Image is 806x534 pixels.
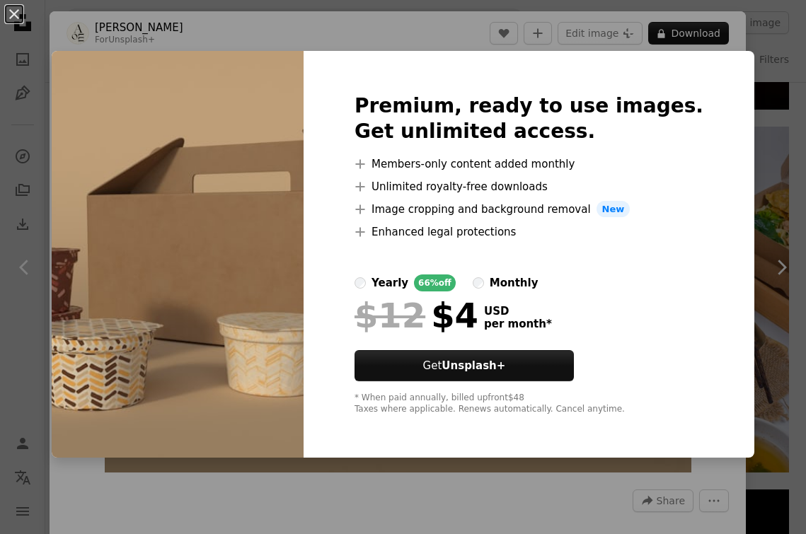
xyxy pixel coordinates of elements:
[355,277,366,289] input: yearly66%off
[355,393,703,415] div: * When paid annually, billed upfront $48 Taxes where applicable. Renews automatically. Cancel any...
[414,274,456,291] div: 66% off
[355,350,574,381] button: GetUnsplash+
[355,178,703,195] li: Unlimited royalty-free downloads
[490,274,539,291] div: monthly
[372,274,408,291] div: yearly
[484,318,552,330] span: per month *
[355,93,703,144] h2: Premium, ready to use images. Get unlimited access.
[473,277,484,289] input: monthly
[484,305,552,318] span: USD
[442,359,505,372] strong: Unsplash+
[355,201,703,218] li: Image cropping and background removal
[597,201,631,218] span: New
[355,156,703,173] li: Members-only content added monthly
[52,51,304,458] img: premium_photo-1736549321074-18521c71e741
[355,224,703,240] li: Enhanced legal protections
[355,297,478,334] div: $4
[355,297,425,334] span: $12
